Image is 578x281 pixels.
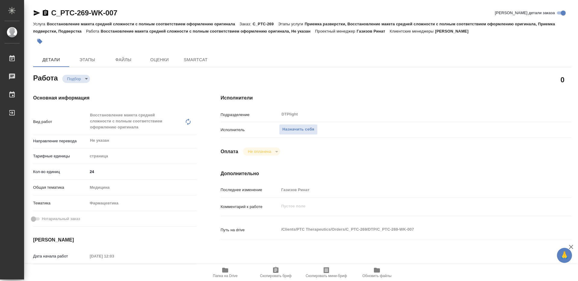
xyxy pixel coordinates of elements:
p: Кол-во единиц [33,169,88,175]
button: 🙏 [557,248,572,263]
span: Файлы [109,56,138,64]
span: Назначить себя [282,126,314,133]
button: Назначить себя [279,124,318,135]
div: Подбор [62,75,90,83]
p: Путь на drive [221,227,279,233]
button: Добавить тэг [33,35,46,48]
span: 🙏 [559,249,570,262]
p: Тематика [33,200,88,206]
input: Пустое поле [88,252,140,260]
h4: Оплата [221,148,238,155]
button: Не оплачена [246,149,273,154]
h4: Основная информация [33,94,197,102]
p: Направление перевода [33,138,88,144]
p: Клиентские менеджеры [390,29,435,33]
span: [PERSON_NAME] детали заказа [495,10,555,16]
p: Исполнитель [221,127,279,133]
p: Услуга [33,22,47,26]
button: Подбор [65,76,83,81]
button: Обновить файлы [352,264,402,281]
p: [PERSON_NAME] [435,29,473,33]
a: C_PTC-269-WK-007 [51,9,117,17]
p: Последнее изменение [221,187,279,193]
h2: 0 [561,74,564,85]
h4: [PERSON_NAME] [33,236,197,244]
span: Обновить файлы [362,274,392,278]
p: Вид работ [33,119,88,125]
p: Подразделение [221,112,279,118]
button: Скопировать ссылку [42,9,49,17]
p: Этапы услуги [278,22,305,26]
button: Скопировать бриф [250,264,301,281]
p: Проектный менеджер [315,29,356,33]
div: Подбор [243,147,280,156]
p: Заказ: [240,22,253,26]
textarea: /Clients/PTC Therapeutics/Orders/C_PTC-269/DTP/C_PTC-269-WK-007 [279,224,542,235]
button: Папка на Drive [200,264,250,281]
p: Восстановление макета средней сложности с полным соответствием оформлению оригинала, Не указан [101,29,315,33]
p: C_PTC-269 [253,22,278,26]
h4: Дополнительно [221,170,571,177]
span: Скопировать мини-бриф [306,274,347,278]
div: Фармацевтика [88,198,197,208]
input: ✎ Введи что-нибудь [88,167,197,176]
span: Скопировать бриф [260,274,291,278]
span: Папка на Drive [213,274,238,278]
p: Работа [86,29,101,33]
p: Газизов Ринат [357,29,390,33]
p: Тарифные единицы [33,153,88,159]
h4: Исполнители [221,94,571,102]
span: Детали [37,56,66,64]
h2: Работа [33,72,58,83]
span: Этапы [73,56,102,64]
input: Пустое поле [279,185,542,194]
div: страница [88,151,197,161]
span: Оценки [145,56,174,64]
button: Скопировать мини-бриф [301,264,352,281]
p: Восстановление макета средней сложности с полным соответствием оформлению оригинала [47,22,239,26]
p: Дата начала работ [33,253,88,259]
span: Нотариальный заказ [42,216,80,222]
span: SmartCat [181,56,210,64]
p: Комментарий к работе [221,204,279,210]
button: Скопировать ссылку для ЯМессенджера [33,9,40,17]
div: Медицина [88,182,197,193]
p: Общая тематика [33,185,88,191]
p: Приемка разверстки, Восстановление макета средней сложности с полным соответствием оформлению ори... [33,22,555,33]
